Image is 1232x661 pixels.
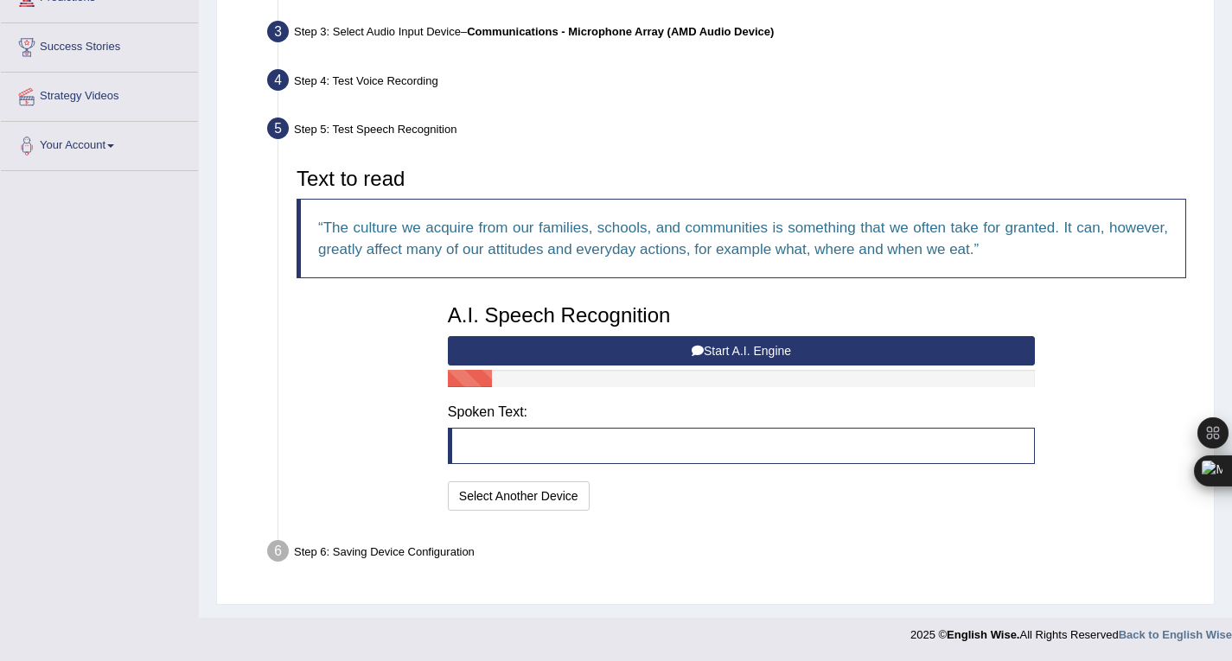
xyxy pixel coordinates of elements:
[259,16,1206,54] div: Step 3: Select Audio Input Device
[1,23,198,67] a: Success Stories
[259,535,1206,573] div: Step 6: Saving Device Configuration
[448,336,1035,365] button: Start A.I. Engine
[1,73,198,116] a: Strategy Videos
[1119,628,1232,641] a: Back to English Wise
[467,25,774,38] b: Communications - Microphone Array (AMD Audio Device)
[448,404,1035,420] h4: Spoken Text:
[448,481,590,511] button: Select Another Device
[318,219,1168,257] q: The culture we acquire from our families, schools, and communities is something that we often tak...
[910,618,1232,643] div: 2025 © All Rights Reserved
[947,628,1019,641] strong: English Wise.
[259,64,1206,102] div: Step 4: Test Voice Recording
[448,304,1035,327] h3: A.I. Speech Recognition
[1,122,198,165] a: Your Account
[259,112,1206,150] div: Step 5: Test Speech Recognition
[297,168,1186,190] h3: Text to read
[461,25,774,38] span: –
